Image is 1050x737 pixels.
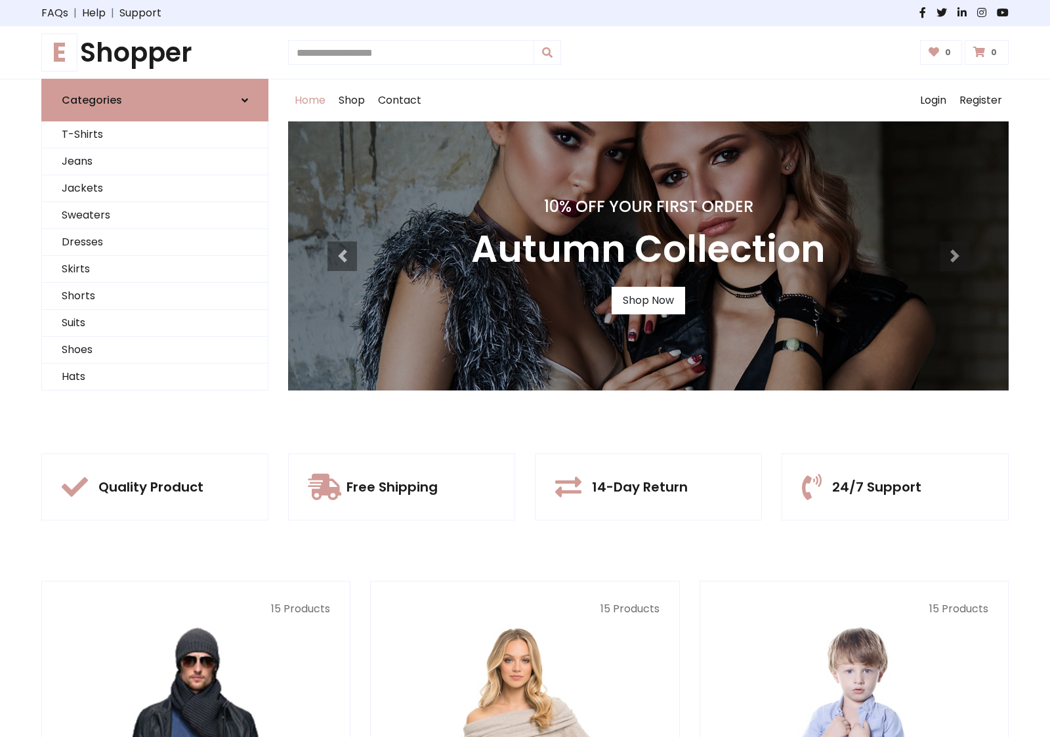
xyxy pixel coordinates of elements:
a: 0 [965,40,1009,65]
a: Shoes [42,337,268,364]
span: 0 [942,47,954,58]
a: Shop [332,79,371,121]
a: 0 [920,40,963,65]
a: Contact [371,79,428,121]
a: Sweaters [42,202,268,229]
p: 15 Products [720,601,988,617]
span: | [106,5,119,21]
a: FAQs [41,5,68,21]
h5: 24/7 Support [832,479,921,495]
a: Hats [42,364,268,390]
a: Skirts [42,256,268,283]
h1: Shopper [41,37,268,68]
a: Login [913,79,953,121]
a: Help [82,5,106,21]
a: EShopper [41,37,268,68]
h4: 10% Off Your First Order [471,198,826,217]
a: Support [119,5,161,21]
a: Jackets [42,175,268,202]
a: Jeans [42,148,268,175]
a: Suits [42,310,268,337]
a: T-Shirts [42,121,268,148]
h3: Autumn Collection [471,227,826,271]
span: | [68,5,82,21]
a: Register [953,79,1009,121]
h5: Free Shipping [346,479,438,495]
span: 0 [988,47,1000,58]
h6: Categories [62,94,122,106]
span: E [41,33,77,72]
h5: 14-Day Return [592,479,688,495]
a: Shop Now [612,287,685,314]
a: Categories [41,79,268,121]
a: Dresses [42,229,268,256]
a: Home [288,79,332,121]
p: 15 Products [62,601,330,617]
p: 15 Products [390,601,659,617]
h5: Quality Product [98,479,203,495]
a: Shorts [42,283,268,310]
